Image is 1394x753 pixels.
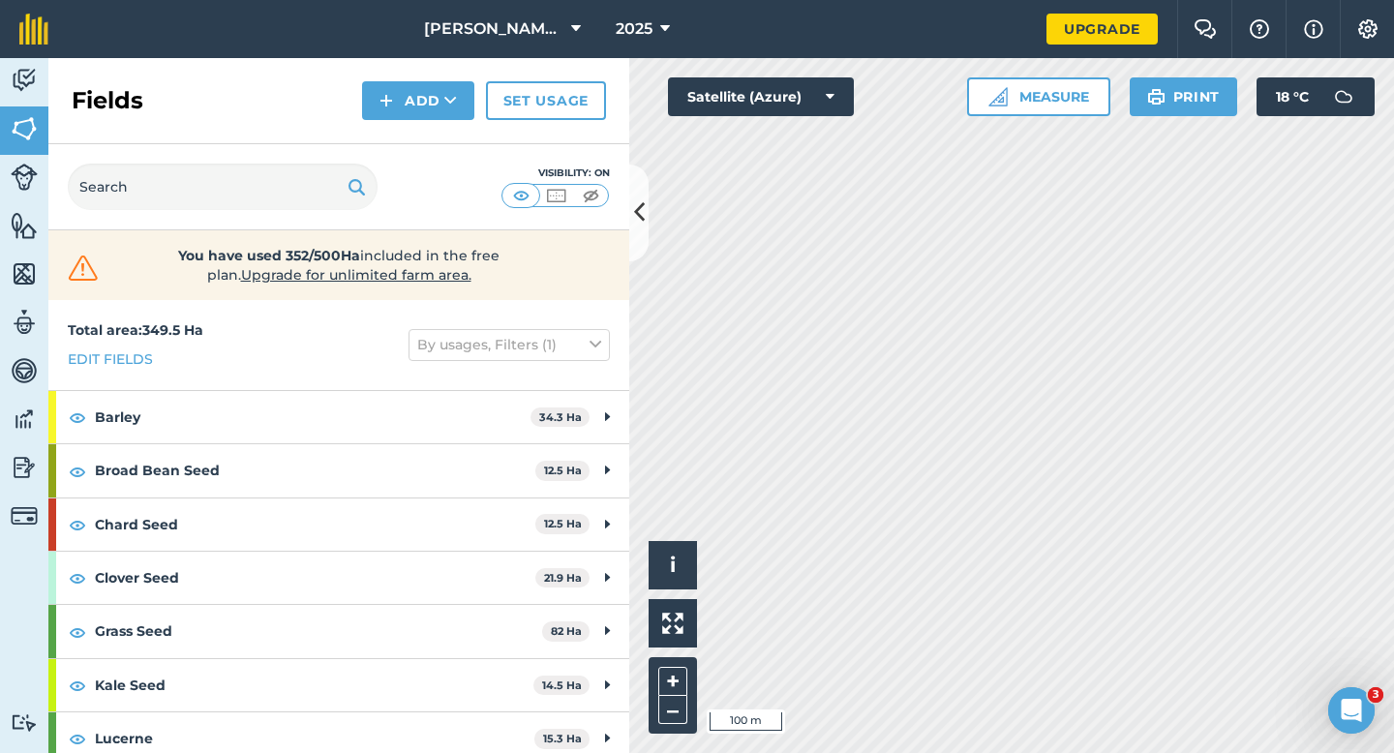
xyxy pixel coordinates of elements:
[362,81,474,120] button: Add
[668,77,854,116] button: Satellite (Azure)
[542,678,582,692] strong: 14.5 Ha
[662,613,683,634] img: Four arrows, one pointing top left, one top right, one bottom right and the last bottom left
[1046,14,1158,45] a: Upgrade
[551,624,582,638] strong: 82 Ha
[1328,687,1375,734] iframe: Intercom live chat
[69,460,86,483] img: svg+xml;base64,PHN2ZyB4bWxucz0iaHR0cDovL3d3dy53My5vcmcvMjAwMC9zdmciIHdpZHRoPSIxOCIgaGVpZ2h0PSIyNC...
[68,348,153,370] a: Edit fields
[69,674,86,697] img: svg+xml;base64,PHN2ZyB4bWxucz0iaHR0cDovL3d3dy53My5vcmcvMjAwMC9zdmciIHdpZHRoPSIxOCIgaGVpZ2h0PSIyNC...
[11,453,38,482] img: svg+xml;base64,PD94bWwgdmVyc2lvbj0iMS4wIiBlbmNvZGluZz0idXRmLTgiPz4KPCEtLSBHZW5lcmF0b3I6IEFkb2JlIE...
[69,566,86,589] img: svg+xml;base64,PHN2ZyB4bWxucz0iaHR0cDovL3d3dy53My5vcmcvMjAwMC9zdmciIHdpZHRoPSIxOCIgaGVpZ2h0PSIyNC...
[670,553,676,577] span: i
[1356,19,1379,39] img: A cog icon
[69,727,86,750] img: svg+xml;base64,PHN2ZyB4bWxucz0iaHR0cDovL3d3dy53My5vcmcvMjAwMC9zdmciIHdpZHRoPSIxOCIgaGVpZ2h0PSIyNC...
[379,89,393,112] img: svg+xml;base64,PHN2ZyB4bWxucz0iaHR0cDovL3d3dy53My5vcmcvMjAwMC9zdmciIHdpZHRoPSIxNCIgaGVpZ2h0PSIyNC...
[69,406,86,429] img: svg+xml;base64,PHN2ZyB4bWxucz0iaHR0cDovL3d3dy53My5vcmcvMjAwMC9zdmciIHdpZHRoPSIxOCIgaGVpZ2h0PSIyNC...
[11,164,38,191] img: svg+xml;base64,PD94bWwgdmVyc2lvbj0iMS4wIiBlbmNvZGluZz0idXRmLTgiPz4KPCEtLSBHZW5lcmF0b3I6IEFkb2JlIE...
[69,620,86,644] img: svg+xml;base64,PHN2ZyB4bWxucz0iaHR0cDovL3d3dy53My5vcmcvMjAwMC9zdmciIHdpZHRoPSIxOCIgaGVpZ2h0PSIyNC...
[539,410,582,424] strong: 34.3 Ha
[95,391,530,443] strong: Barley
[424,17,563,41] span: [PERSON_NAME] & Sons
[1257,77,1375,116] button: 18 °C
[616,17,652,41] span: 2025
[178,247,360,264] strong: You have used 352/500Ha
[64,254,103,283] img: svg+xml;base64,PHN2ZyB4bWxucz0iaHR0cDovL3d3dy53My5vcmcvMjAwMC9zdmciIHdpZHRoPSIzMiIgaGVpZ2h0PSIzMC...
[11,713,38,732] img: svg+xml;base64,PD94bWwgdmVyc2lvbj0iMS4wIiBlbmNvZGluZz0idXRmLTgiPz4KPCEtLSBHZW5lcmF0b3I6IEFkb2JlIE...
[409,329,610,360] button: By usages, Filters (1)
[348,175,366,198] img: svg+xml;base64,PHN2ZyB4bWxucz0iaHR0cDovL3d3dy53My5vcmcvMjAwMC9zdmciIHdpZHRoPSIxOSIgaGVpZ2h0PSIyNC...
[544,186,568,205] img: svg+xml;base64,PHN2ZyB4bWxucz0iaHR0cDovL3d3dy53My5vcmcvMjAwMC9zdmciIHdpZHRoPSI1MCIgaGVpZ2h0PSI0MC...
[48,444,629,497] div: Broad Bean Seed12.5 Ha
[95,605,542,657] strong: Grass Seed
[579,186,603,205] img: svg+xml;base64,PHN2ZyB4bWxucz0iaHR0cDovL3d3dy53My5vcmcvMjAwMC9zdmciIHdpZHRoPSI1MCIgaGVpZ2h0PSI0MC...
[11,211,38,240] img: svg+xml;base64,PHN2ZyB4bWxucz0iaHR0cDovL3d3dy53My5vcmcvMjAwMC9zdmciIHdpZHRoPSI1NiIgaGVpZ2h0PSI2MC...
[1194,19,1217,39] img: Two speech bubbles overlapping with the left bubble in the forefront
[48,552,629,604] div: Clover Seed21.9 Ha
[95,659,533,711] strong: Kale Seed
[11,259,38,288] img: svg+xml;base64,PHN2ZyB4bWxucz0iaHR0cDovL3d3dy53My5vcmcvMjAwMC9zdmciIHdpZHRoPSI1NiIgaGVpZ2h0PSI2MC...
[543,732,582,745] strong: 15.3 Ha
[1130,77,1238,116] button: Print
[1324,77,1363,116] img: svg+xml;base64,PD94bWwgdmVyc2lvbj0iMS4wIiBlbmNvZGluZz0idXRmLTgiPz4KPCEtLSBHZW5lcmF0b3I6IEFkb2JlIE...
[1276,77,1309,116] span: 18 ° C
[19,14,48,45] img: fieldmargin Logo
[133,246,545,285] span: included in the free plan .
[544,571,582,585] strong: 21.9 Ha
[509,186,533,205] img: svg+xml;base64,PHN2ZyB4bWxucz0iaHR0cDovL3d3dy53My5vcmcvMjAwMC9zdmciIHdpZHRoPSI1MCIgaGVpZ2h0PSI0MC...
[68,321,203,339] strong: Total area : 349.5 Ha
[11,502,38,529] img: svg+xml;base64,PD94bWwgdmVyc2lvbj0iMS4wIiBlbmNvZGluZz0idXRmLTgiPz4KPCEtLSBHZW5lcmF0b3I6IEFkb2JlIE...
[658,667,687,696] button: +
[48,498,629,551] div: Chard Seed12.5 Ha
[48,391,629,443] div: Barley34.3 Ha
[95,444,535,497] strong: Broad Bean Seed
[988,87,1008,106] img: Ruler icon
[11,405,38,434] img: svg+xml;base64,PD94bWwgdmVyc2lvbj0iMS4wIiBlbmNvZGluZz0idXRmLTgiPz4KPCEtLSBHZW5lcmF0b3I6IEFkb2JlIE...
[48,605,629,657] div: Grass Seed82 Ha
[64,246,614,285] a: You have used 352/500Haincluded in the free plan.Upgrade for unlimited farm area.
[544,517,582,530] strong: 12.5 Ha
[95,552,535,604] strong: Clover Seed
[72,85,143,116] h2: Fields
[649,541,697,589] button: i
[1368,687,1383,703] span: 3
[68,164,378,210] input: Search
[544,464,582,477] strong: 12.5 Ha
[241,266,471,284] span: Upgrade for unlimited farm area.
[501,166,610,181] div: Visibility: On
[967,77,1110,116] button: Measure
[486,81,606,120] a: Set usage
[69,513,86,536] img: svg+xml;base64,PHN2ZyB4bWxucz0iaHR0cDovL3d3dy53My5vcmcvMjAwMC9zdmciIHdpZHRoPSIxOCIgaGVpZ2h0PSIyNC...
[1147,85,1166,108] img: svg+xml;base64,PHN2ZyB4bWxucz0iaHR0cDovL3d3dy53My5vcmcvMjAwMC9zdmciIHdpZHRoPSIxOSIgaGVpZ2h0PSIyNC...
[11,114,38,143] img: svg+xml;base64,PHN2ZyB4bWxucz0iaHR0cDovL3d3dy53My5vcmcvMjAwMC9zdmciIHdpZHRoPSI1NiIgaGVpZ2h0PSI2MC...
[11,308,38,337] img: svg+xml;base64,PD94bWwgdmVyc2lvbj0iMS4wIiBlbmNvZGluZz0idXRmLTgiPz4KPCEtLSBHZW5lcmF0b3I6IEFkb2JlIE...
[658,696,687,724] button: –
[1248,19,1271,39] img: A question mark icon
[95,498,535,551] strong: Chard Seed
[1304,17,1323,41] img: svg+xml;base64,PHN2ZyB4bWxucz0iaHR0cDovL3d3dy53My5vcmcvMjAwMC9zdmciIHdpZHRoPSIxNyIgaGVpZ2h0PSIxNy...
[11,66,38,95] img: svg+xml;base64,PD94bWwgdmVyc2lvbj0iMS4wIiBlbmNvZGluZz0idXRmLTgiPz4KPCEtLSBHZW5lcmF0b3I6IEFkb2JlIE...
[48,659,629,711] div: Kale Seed14.5 Ha
[11,356,38,385] img: svg+xml;base64,PD94bWwgdmVyc2lvbj0iMS4wIiBlbmNvZGluZz0idXRmLTgiPz4KPCEtLSBHZW5lcmF0b3I6IEFkb2JlIE...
